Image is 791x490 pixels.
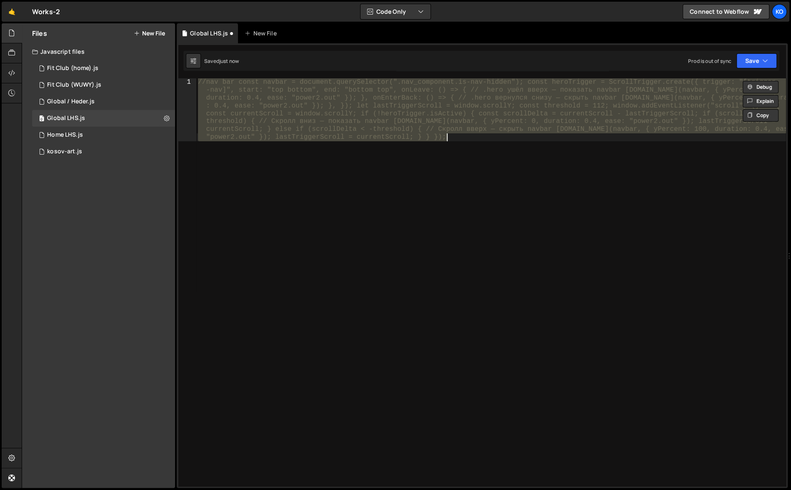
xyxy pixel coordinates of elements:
button: New File [134,30,165,37]
h2: Files [32,29,47,38]
a: Ko [772,4,787,19]
a: Connect to Webflow [683,4,769,19]
div: Fit Club (WUWY).js [47,81,101,89]
div: Prod is out of sync [688,57,731,65]
div: Javascript files [22,43,175,60]
div: 6928/31842.js [32,77,175,93]
div: Global / Heder.js [47,98,95,105]
span: 0 [39,116,44,122]
div: Global LHS.js [190,29,228,37]
button: Copy [743,109,778,122]
div: kosov-art.js [47,148,82,155]
div: Global LHS.js [47,115,85,122]
a: 🤙 [2,2,22,22]
button: Save [736,53,777,68]
div: New File [245,29,280,37]
div: Works-2 [32,7,60,17]
button: Debug [743,81,778,93]
div: just now [219,57,239,65]
button: Code Only [360,4,431,19]
div: 6928/27047.js [32,60,175,77]
div: 1 [178,78,196,141]
div: 6928/45086.js [32,110,175,127]
button: Explain [743,95,778,107]
div: Home LHS.js [47,131,83,139]
div: Fit Club (home).js [47,65,98,72]
div: 6928/22909.js [32,143,175,160]
div: 6928/45087.js [32,127,175,143]
div: Saved [204,57,239,65]
div: 6928/31203.js [32,93,175,110]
